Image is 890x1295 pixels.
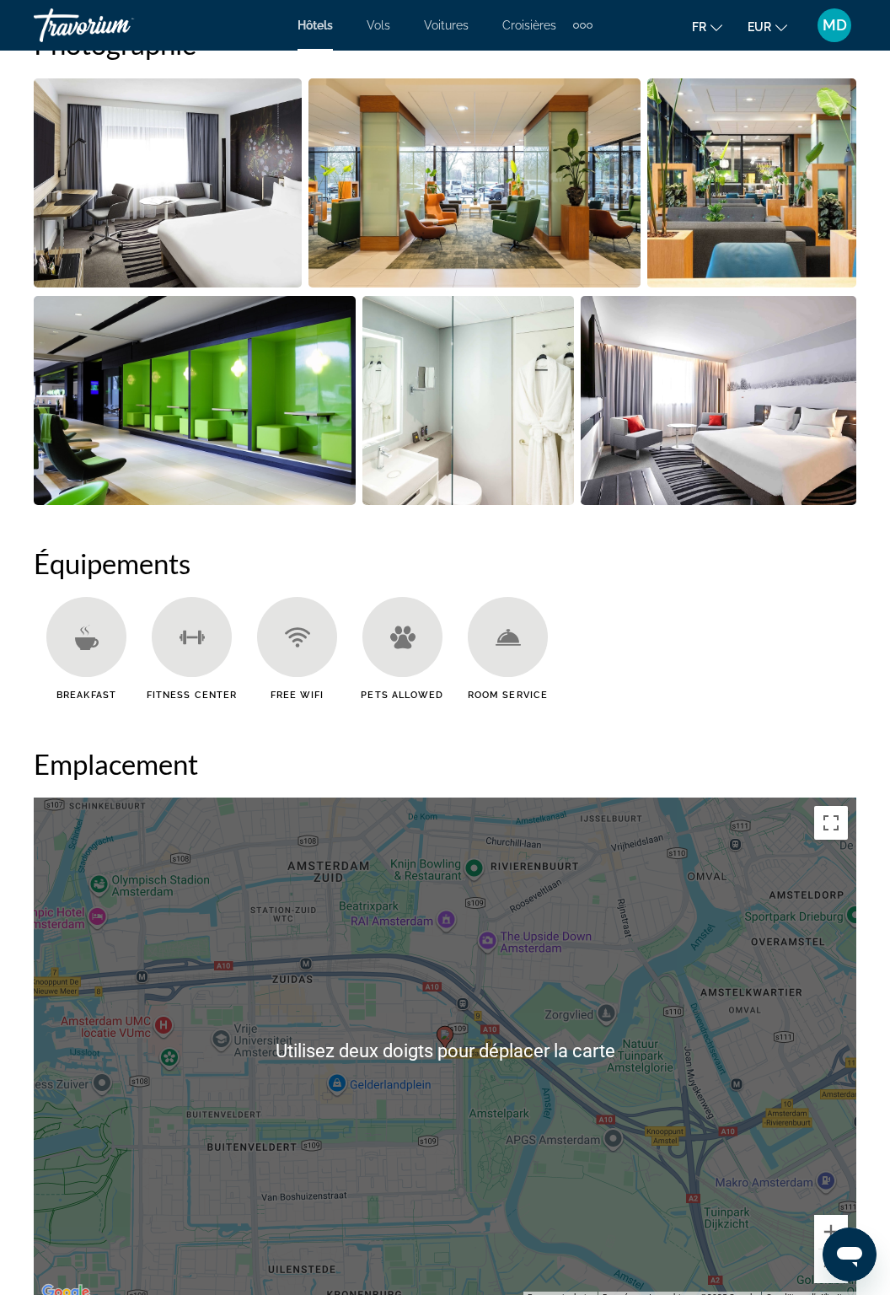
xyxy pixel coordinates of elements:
[814,1215,848,1249] button: Zoom avant
[814,1249,848,1283] button: Zoom arrière
[748,20,771,34] span: EUR
[692,20,706,34] span: fr
[367,19,390,32] a: Vols
[581,295,856,506] button: Open full-screen image slider
[271,690,324,701] span: Free WiFi
[308,78,640,288] button: Open full-screen image slider
[361,690,443,701] span: Pets Allowed
[424,19,469,32] a: Voitures
[34,78,302,288] button: Open full-screen image slider
[34,295,356,506] button: Open full-screen image slider
[34,546,856,580] h2: Équipements
[823,1228,877,1282] iframe: Bouton de lancement de la fenêtre de messagerie
[34,3,202,47] a: Travorium
[502,19,556,32] a: Croisières
[56,690,116,701] span: Breakfast
[298,19,333,32] a: Hôtels
[647,78,856,288] button: Open full-screen image slider
[573,12,592,39] button: Extra navigation items
[692,14,722,39] button: Change language
[362,295,575,506] button: Open full-screen image slider
[34,747,856,781] h2: Emplacement
[147,690,237,701] span: Fitness Center
[468,690,548,701] span: Room Service
[814,806,848,840] button: Passer en plein écran
[812,8,856,43] button: User Menu
[823,17,847,34] span: MD
[748,14,787,39] button: Change currency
